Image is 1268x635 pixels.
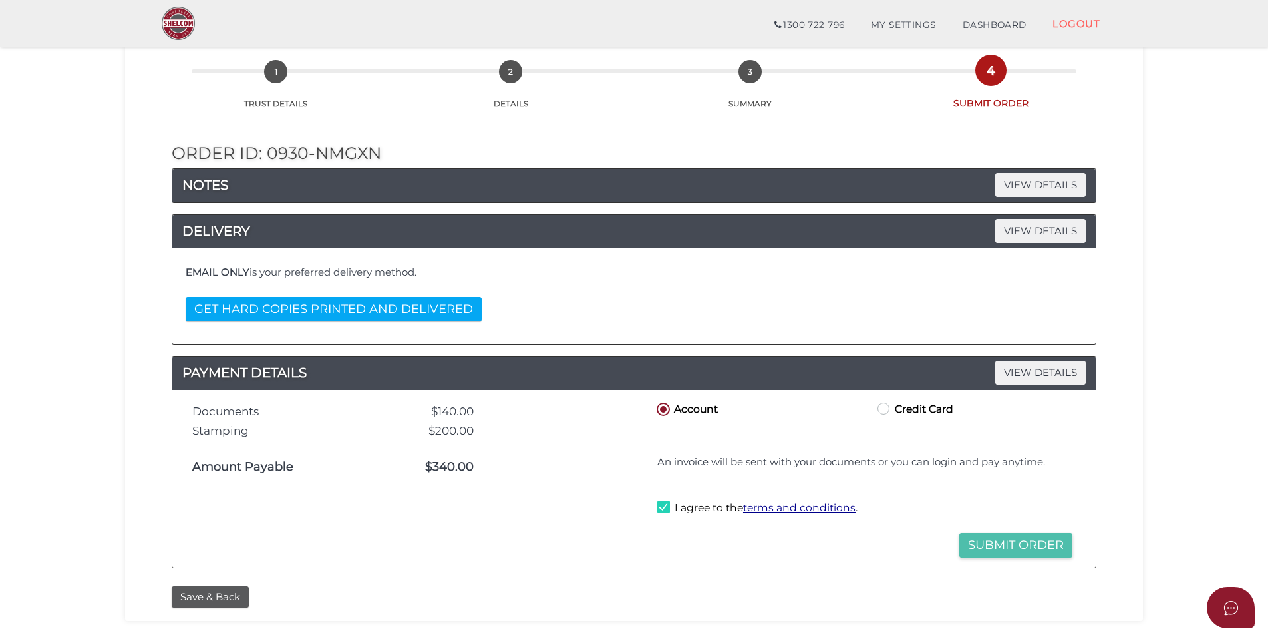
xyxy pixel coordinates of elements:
[761,12,858,39] a: 1300 722 796
[959,533,1072,558] button: Submit Order
[158,75,393,109] a: 1TRUST DETAILS
[1207,587,1255,628] button: Open asap
[995,173,1086,196] span: VIEW DETAILS
[654,400,718,417] label: Account
[875,400,953,417] label: Credit Card
[858,12,949,39] a: MY SETTINGS
[182,405,377,418] div: Documents
[979,59,1003,82] span: 4
[172,220,1096,242] h4: DELIVERY
[172,362,1096,383] a: PAYMENT DETAILSVIEW DETAILS
[182,461,377,474] div: Amount Payable
[172,362,1096,383] h4: PAYMENT DETAILS
[186,267,1082,278] h4: is your preferred delivery method.
[172,586,249,608] button: Save & Back
[743,501,856,514] a: terms and conditions
[264,60,287,83] span: 1
[393,75,628,109] a: 2DETAILS
[377,461,484,474] div: $340.00
[629,75,872,109] a: 3SUMMARY
[1039,10,1113,37] a: LOGOUT
[172,144,1096,163] h2: Order ID: 0930-NMgxn
[182,425,377,437] div: Stamping
[657,457,1072,468] h4: An invoice will be sent with your documents or you can login and pay anytime.
[995,219,1086,242] span: VIEW DETAILS
[172,220,1096,242] a: DELIVERYVIEW DETAILS
[657,501,858,517] label: I agree to the .
[872,73,1110,110] a: 4SUBMIT ORDER
[499,60,522,83] span: 2
[186,266,249,278] b: EMAIL ONLY
[186,297,482,321] button: GET HARD COPIES PRINTED AND DELIVERED
[172,174,1096,196] h4: NOTES
[738,60,762,83] span: 3
[949,12,1040,39] a: DASHBOARD
[995,361,1086,384] span: VIEW DETAILS
[377,405,484,418] div: $140.00
[377,425,484,437] div: $200.00
[172,174,1096,196] a: NOTESVIEW DETAILS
